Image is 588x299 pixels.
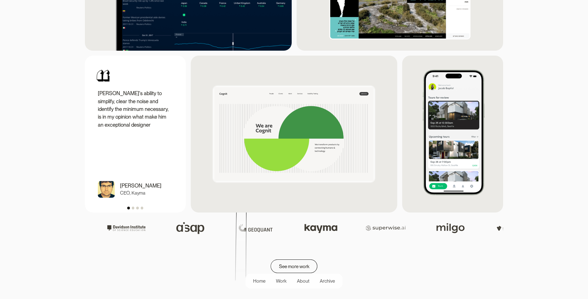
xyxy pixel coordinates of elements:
[253,278,265,285] div: Home
[132,207,134,209] div: Show slide 2 of 4
[315,276,340,286] a: Archive
[248,276,271,286] a: Home
[365,222,407,234] img: superwise logo
[402,56,503,213] img: showdigs app screenshot
[98,181,115,198] img: Oran huberman
[120,190,145,197] p: CEO, Kayma
[98,90,173,129] p: [PERSON_NAME]'s ability to simplify, clear the noise and identify the minimum necessary, is in my...
[120,182,161,190] p: [PERSON_NAME]
[85,56,186,213] div: 1 of 4
[276,278,286,285] div: Work
[85,56,186,213] div: carousel
[279,263,309,270] div: See more work
[430,218,472,238] img: milgo logo
[170,216,212,241] img: aisap logo
[136,207,139,209] div: Show slide 3 of 4
[494,224,536,233] img: Second nature logo
[271,276,292,286] a: Work
[297,278,309,285] div: About
[141,207,143,209] div: Show slide 4 of 4
[235,222,277,234] img: geoquant logo
[106,222,148,234] img: davidson institute logo
[292,276,315,286] a: About
[271,259,317,273] a: See more work
[127,207,130,209] div: Show slide 1 of 4
[300,218,342,238] img: kayma logo
[320,278,335,285] div: Archive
